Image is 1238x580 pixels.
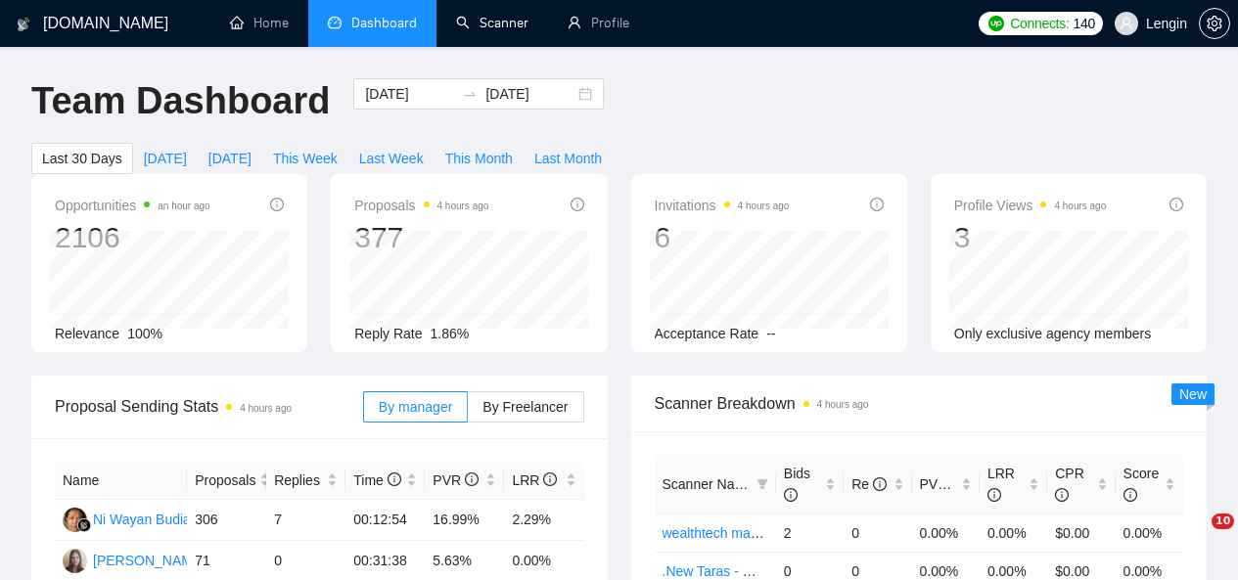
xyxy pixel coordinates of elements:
[1123,488,1137,502] span: info-circle
[1199,8,1230,39] button: setting
[462,86,478,102] span: swap-right
[504,500,583,541] td: 2.29%
[379,399,452,415] span: By manager
[348,143,435,174] button: Last Week
[1200,16,1229,31] span: setting
[1179,386,1207,402] span: New
[1054,201,1106,211] time: 4 hours ago
[485,83,574,105] input: End date
[93,509,203,530] div: Ni Wayan Budiarti
[388,472,401,486] span: info-circle
[987,488,1001,502] span: info-circle
[1171,513,1218,560] iframe: Intercom live chat
[1055,488,1069,502] span: info-circle
[345,500,425,541] td: 00:12:54
[655,326,759,341] span: Acceptance Rate
[482,399,568,415] span: By Freelancer
[63,508,87,532] img: NW
[543,472,557,486] span: info-circle
[465,472,479,486] span: info-circle
[270,198,284,211] span: info-circle
[425,500,504,541] td: 16.99%
[462,86,478,102] span: to
[93,550,206,571] div: [PERSON_NAME]
[873,477,887,491] span: info-circle
[63,549,87,573] img: NB
[55,394,363,419] span: Proposal Sending Stats
[954,326,1152,341] span: Only exclusive agency members
[328,16,342,29] span: dashboard
[534,148,602,169] span: Last Month
[354,194,488,217] span: Proposals
[1055,466,1084,503] span: CPR
[951,477,965,491] span: info-circle
[738,201,790,211] time: 4 hours ago
[431,326,470,341] span: 1.86%
[655,194,790,217] span: Invitations
[351,15,417,31] span: Dashboard
[987,466,1015,503] span: LRR
[240,403,292,414] time: 4 hours ago
[274,469,323,491] span: Replies
[133,143,198,174] button: [DATE]
[55,194,210,217] span: Opportunities
[757,478,768,490] span: filter
[753,469,772,499] span: filter
[456,15,528,31] a: searchScanner
[354,219,488,256] div: 377
[1120,17,1133,30] span: user
[435,143,524,174] button: This Month
[568,15,629,31] a: userProfile
[195,469,255,491] span: Proposals
[776,513,844,552] td: 2
[273,148,338,169] span: This Week
[571,198,584,211] span: info-circle
[844,513,911,552] td: 0
[63,511,203,526] a: NWNi Wayan Budiarti
[817,399,869,410] time: 4 hours ago
[980,513,1047,552] td: 0.00%
[1169,198,1183,211] span: info-circle
[954,219,1107,256] div: 3
[31,143,133,174] button: Last 30 Days
[784,466,810,503] span: Bids
[655,391,1184,416] span: Scanner Breakdown
[912,513,980,552] td: 0.00%
[663,476,754,492] span: Scanner Name
[359,148,424,169] span: Last Week
[208,148,252,169] span: [DATE]
[63,552,206,567] a: NB[PERSON_NAME]
[55,326,119,341] span: Relevance
[851,476,887,492] span: Re
[512,472,557,488] span: LRR
[266,462,345,500] th: Replies
[663,525,777,541] a: wealthtech manual
[663,563,893,579] a: .New Taras - WordPress with symbols
[365,83,454,105] input: Start date
[187,462,266,500] th: Proposals
[1047,513,1115,552] td: $0.00
[55,219,210,256] div: 2106
[1010,13,1069,34] span: Connects:
[437,201,489,211] time: 4 hours ago
[445,148,513,169] span: This Month
[433,472,479,488] span: PVR
[144,148,187,169] span: [DATE]
[1123,466,1160,503] span: Score
[77,518,91,532] img: gigradar-bm.png
[266,500,345,541] td: 7
[524,143,613,174] button: Last Month
[198,143,262,174] button: [DATE]
[127,326,162,341] span: 100%
[31,78,330,124] h1: Team Dashboard
[354,326,422,341] span: Reply Rate
[655,219,790,256] div: 6
[187,500,266,541] td: 306
[920,476,966,492] span: PVR
[230,15,289,31] a: homeHome
[1212,513,1234,529] span: 10
[1073,13,1094,34] span: 140
[784,488,798,502] span: info-circle
[1116,513,1183,552] td: 0.00%
[262,143,348,174] button: This Week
